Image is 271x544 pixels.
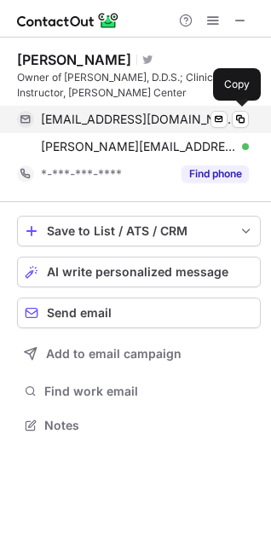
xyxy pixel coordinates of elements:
button: save-profile-one-click [17,216,261,246]
button: Notes [17,414,261,437]
button: AI write personalized message [17,257,261,287]
span: Find work email [44,384,254,399]
span: Notes [44,418,254,433]
span: [PERSON_NAME][EMAIL_ADDRESS][DOMAIN_NAME] [41,139,236,154]
span: Add to email campaign [46,347,182,361]
div: [PERSON_NAME] [17,51,131,68]
button: Add to email campaign [17,339,261,369]
button: Send email [17,298,261,328]
span: Send email [47,306,112,320]
button: Find work email [17,379,261,403]
div: Save to List / ATS / CRM [47,224,231,238]
span: AI write personalized message [47,265,228,279]
span: [EMAIL_ADDRESS][DOMAIN_NAME] [41,112,236,127]
img: ContactOut v5.3.10 [17,10,119,31]
div: Owner of [PERSON_NAME], D.D.S.; Clinical Instructor, [PERSON_NAME] Center [17,70,261,101]
button: Reveal Button [182,165,249,182]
